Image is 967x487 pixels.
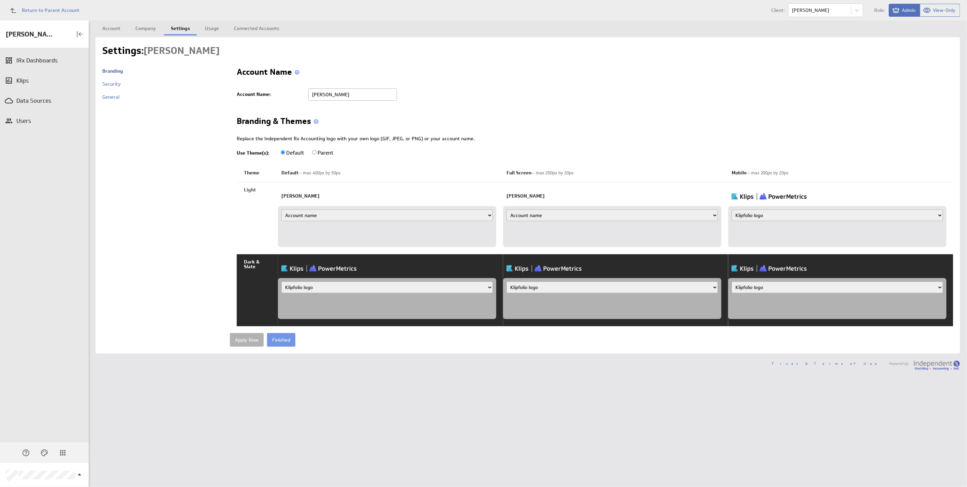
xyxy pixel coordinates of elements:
div: Independent Rx Accounting Apps [57,447,69,459]
span: -- max 400px by 50px [298,170,341,175]
img: Klipfolio klips logo [507,264,582,273]
th: Full Screen [503,163,728,182]
div: Noor Mikhail [281,186,320,206]
span: Client: [771,8,785,13]
label: Parent [312,149,333,156]
img: Klipfolio klips logo [732,192,807,201]
div: Themes [39,447,50,459]
button: View as Admin [889,4,920,17]
img: IRX-Logo-Color-400.png [914,360,960,371]
div: Go to IRx Dashboards [6,30,54,39]
td: Dark & Slate [237,254,278,326]
div: Help [20,447,32,459]
img: Klipfolio klips logo [732,264,807,273]
span: View-Only [933,7,956,13]
h2: Branding & Themes [237,117,321,128]
span: -- max 200px by 20px [531,170,574,175]
span: Role: [875,8,885,13]
div: Collapse [74,28,86,40]
span: Return to Parent Account [22,8,79,13]
div: Noor Mikhail [507,186,545,206]
a: Usage [198,20,226,34]
a: Settings [164,20,197,34]
div: Replace the Independent Rx Accounting logo with your own logo (GIF, JPEG, or PNG) or your account... [237,135,953,142]
div: [PERSON_NAME] [792,8,829,13]
div: Independent Rx Accounting Apps [59,449,67,457]
span: Powered by [889,362,909,365]
a: General [102,94,119,100]
div: Data Sources [16,97,72,104]
div: IRx Dashboards [16,57,72,64]
a: Company [129,20,163,34]
a: Connected Accounts [227,20,286,34]
div: Noor Mikhail [6,30,54,39]
h1: Settings: [102,44,220,58]
input: Apply Now [230,333,264,347]
span: Admin [902,7,916,13]
th: Mobile [728,163,953,182]
a: Security [102,81,121,87]
div: Users [16,117,72,125]
h2: Account Name [237,68,302,79]
span: Use Theme(s): [237,150,279,156]
svg: Themes [40,449,48,457]
input: Finished [267,333,295,347]
div: Klips [16,77,72,84]
th: Default [278,163,503,182]
input: Parent [312,150,317,155]
span: Noor Mikhail [144,44,220,57]
img: Klipfolio klips logo [281,264,356,273]
th: Theme [237,163,278,182]
label: Default [281,149,311,156]
button: View as View-Only [920,4,960,17]
label: Account Name: [237,91,271,97]
a: Trust & Terms of Use [772,361,882,366]
span: -- max 200px by 20px [747,170,789,175]
a: Return to Parent Account [5,3,79,18]
input: Default [281,150,285,155]
a: Account [96,20,127,34]
td: Light [237,182,278,254]
a: Branding [102,68,123,74]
